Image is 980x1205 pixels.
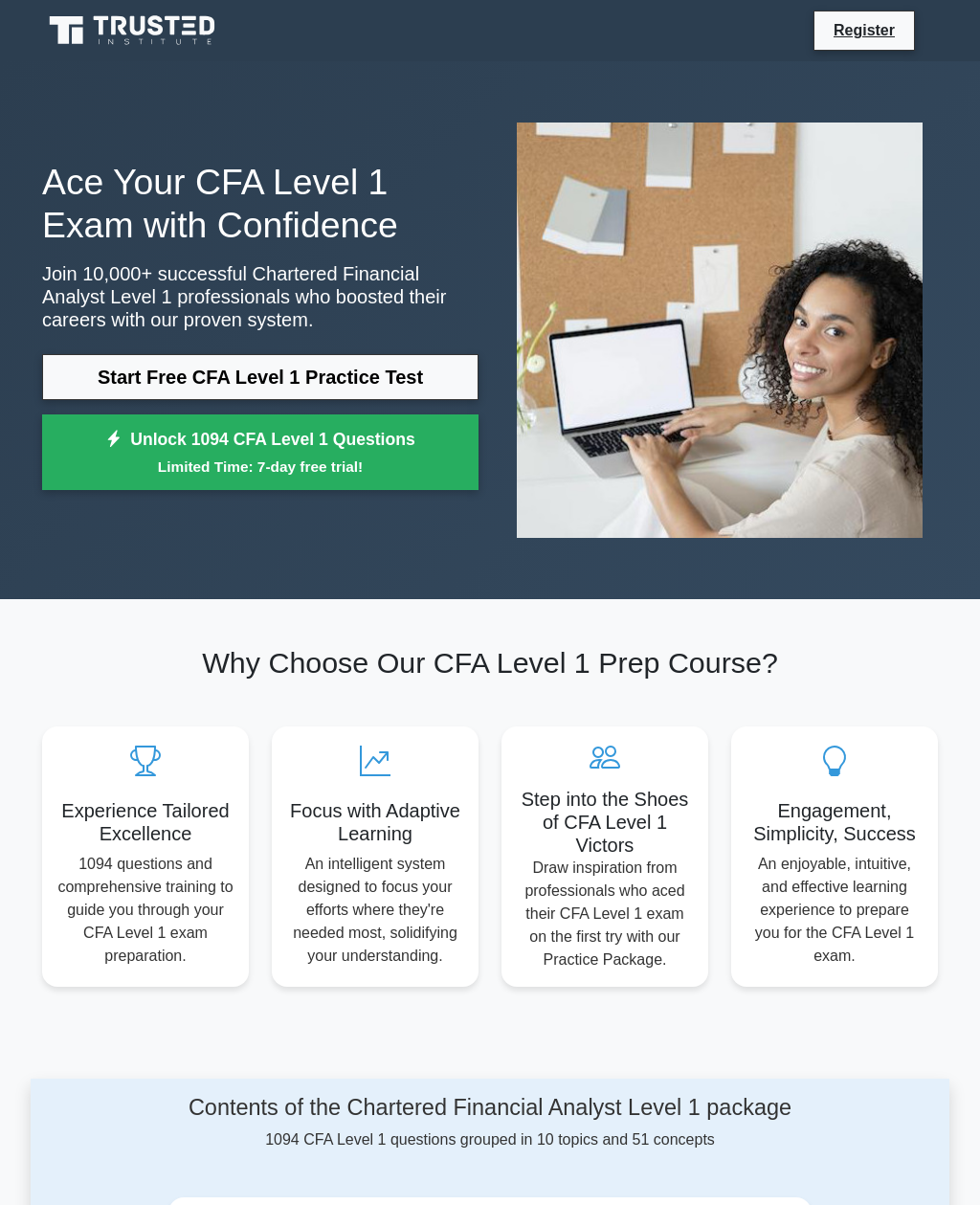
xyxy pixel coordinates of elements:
p: 1094 questions and comprehensive training to guide you through your CFA Level 1 exam preparation. [57,853,234,968]
h5: Engagement, Simplicity, Success [746,799,923,845]
h5: Experience Tailored Excellence [57,799,234,845]
h5: Focus with Adaptive Learning [287,799,463,845]
a: Unlock 1094 CFA Level 1 QuestionsLimited Time: 7-day free trial! [42,414,479,491]
h2: Why Choose Our CFA Level 1 Prep Course? [42,645,938,681]
h5: Step into the Shoes of CFA Level 1 Victors [517,788,693,857]
small: Limited Time: 7-day free trial! [66,456,455,478]
div: 1094 CFA Level 1 questions grouped in 10 topics and 51 concepts [168,1094,812,1151]
p: Join 10,000+ successful Chartered Financial Analyst Level 1 professionals who boosted their caree... [42,262,479,331]
a: Register [822,18,906,42]
h1: Ace Your CFA Level 1 Exam with Confidence [42,161,479,247]
p: An enjoyable, intuitive, and effective learning experience to prepare you for the CFA Level 1 exam. [746,853,923,968]
h4: Contents of the Chartered Financial Analyst Level 1 package [168,1094,812,1121]
p: An intelligent system designed to focus your efforts where they're needed most, solidifying your ... [287,853,463,968]
a: Start Free CFA Level 1 Practice Test [42,354,479,400]
p: Draw inspiration from professionals who aced their CFA Level 1 exam on the first try with our Pra... [517,857,693,971]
